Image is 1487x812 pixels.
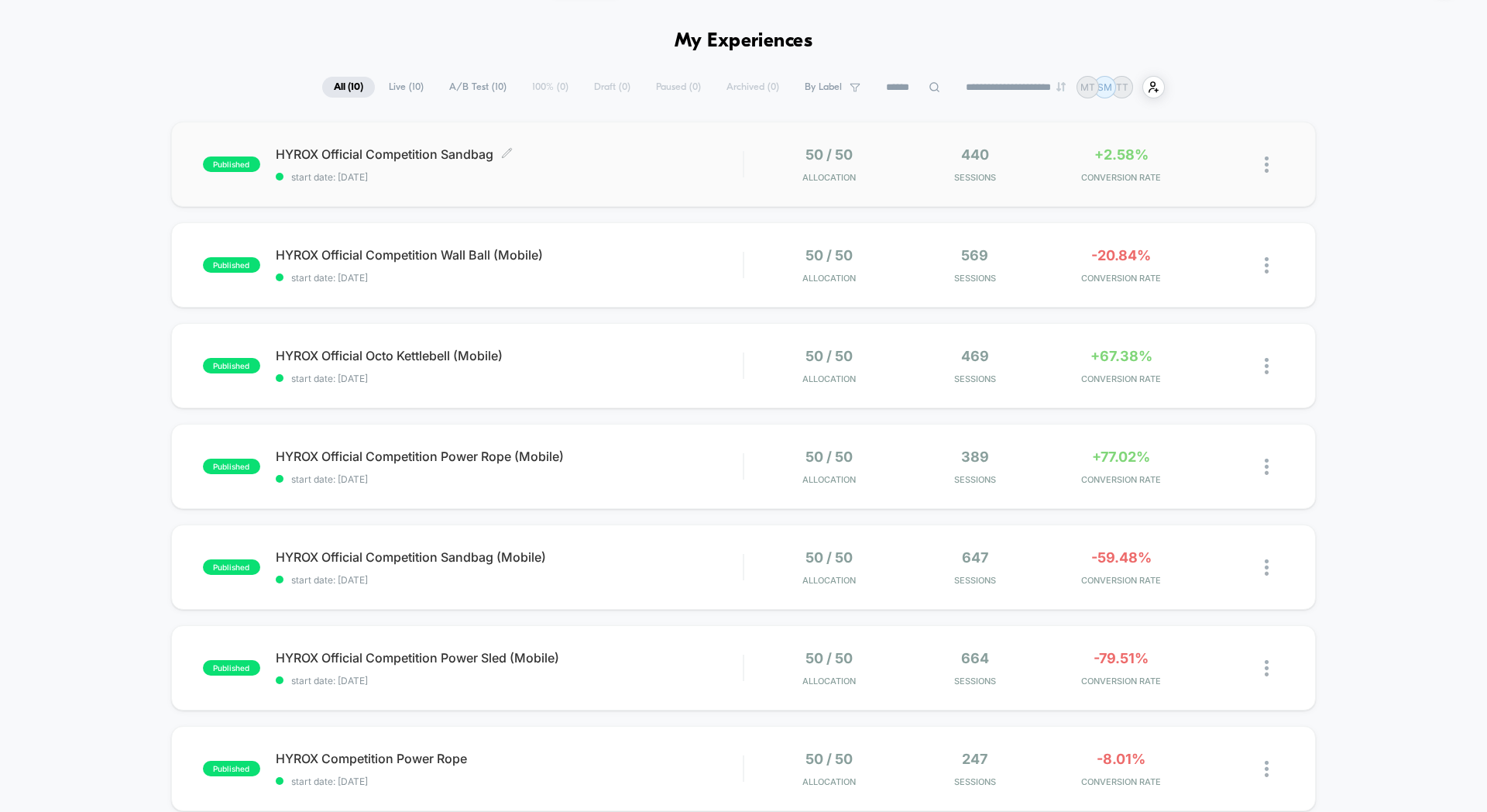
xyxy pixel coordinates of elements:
span: start date: [DATE] [276,473,743,485]
span: published [203,761,260,776]
img: close [1265,257,1269,274]
span: Sessions [906,373,1045,384]
span: 647 [962,549,988,566]
p: SM [1097,81,1112,93]
span: Sessions [906,474,1045,485]
img: close [1265,761,1269,777]
span: -79.51% [1094,650,1149,666]
p: MT [1080,81,1095,93]
span: 469 [961,348,989,364]
span: HYROX Official Competition Sandbag (Mobile) [276,549,743,565]
span: Sessions [906,172,1045,183]
span: A/B Test ( 10 ) [438,77,518,98]
span: Sessions [906,676,1045,686]
span: 247 [962,751,987,767]
span: -8.01% [1097,751,1145,767]
span: Live ( 10 ) [377,77,435,98]
span: 50 / 50 [805,247,853,263]
img: close [1265,157,1269,173]
img: close [1265,459,1269,475]
p: TT [1116,81,1128,93]
span: Sessions [906,776,1045,787]
span: published [203,358,260,373]
span: 440 [961,146,989,163]
span: start date: [DATE] [276,675,743,686]
span: CONVERSION RATE [1052,776,1190,787]
span: published [203,459,260,474]
span: 50 / 50 [805,549,853,566]
span: Allocation [802,575,856,586]
span: CONVERSION RATE [1052,373,1190,384]
span: CONVERSION RATE [1052,474,1190,485]
span: start date: [DATE] [276,171,743,183]
span: 50 / 50 [805,146,853,163]
span: start date: [DATE] [276,776,743,787]
span: Allocation [802,273,856,284]
span: Sessions [906,273,1045,284]
span: -59.48% [1091,549,1152,566]
span: HYROX Official Competition Sandbag [276,146,743,162]
span: HYROX Official Octo Kettlebell (Mobile) [276,348,743,363]
span: published [203,157,260,172]
span: start date: [DATE] [276,373,743,384]
img: close [1265,559,1269,576]
span: -20.84% [1091,247,1151,263]
span: published [203,559,260,575]
span: 389 [961,449,989,465]
span: +2.58% [1094,146,1149,163]
span: HYROX Official Competition Power Sled (Mobile) [276,650,743,666]
span: 50 / 50 [805,348,853,364]
span: HYROX Official Competition Wall Ball (Mobile) [276,247,743,263]
span: All ( 10 ) [322,77,375,98]
span: HYROX Competition Power Rope [276,751,743,766]
span: 569 [961,247,988,263]
span: Sessions [906,575,1045,586]
span: CONVERSION RATE [1052,676,1190,686]
span: CONVERSION RATE [1052,575,1190,586]
span: Allocation [802,474,856,485]
span: CONVERSION RATE [1052,273,1190,284]
span: Allocation [802,676,856,686]
span: start date: [DATE] [276,574,743,586]
img: end [1056,82,1066,91]
span: 50 / 50 [805,449,853,465]
span: published [203,257,260,273]
span: start date: [DATE] [276,272,743,284]
img: close [1265,358,1269,374]
span: +77.02% [1092,449,1150,465]
span: Allocation [802,373,856,384]
span: Allocation [802,776,856,787]
span: +67.38% [1090,348,1152,364]
span: published [203,660,260,676]
span: CONVERSION RATE [1052,172,1190,183]
span: Allocation [802,172,856,183]
img: close [1265,660,1269,676]
h1: My Experiences [675,30,813,53]
span: 50 / 50 [805,650,853,666]
span: 664 [961,650,989,666]
span: HYROX Official Competition Power Rope (Mobile) [276,449,743,464]
span: 50 / 50 [805,751,853,767]
span: By Label [805,81,842,93]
